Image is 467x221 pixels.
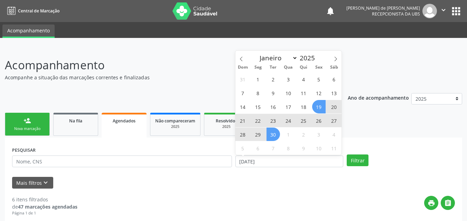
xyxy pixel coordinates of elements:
[297,72,310,86] span: Setembro 4, 2025
[348,93,409,102] p: Ano de acompanhamento
[297,141,310,155] span: Outubro 9, 2025
[267,128,280,141] span: Setembro 30, 2025
[251,128,265,141] span: Setembro 29, 2025
[441,196,455,210] button: 
[5,5,59,17] a: Central de Marcação
[326,6,335,16] button: notifications
[251,114,265,127] span: Setembro 22, 2025
[251,86,265,100] span: Setembro 8, 2025
[18,203,77,210] strong: 47 marcações agendadas
[251,72,265,86] span: Setembro 1, 2025
[267,100,280,113] span: Setembro 16, 2025
[327,100,341,113] span: Setembro 20, 2025
[422,4,437,18] img: img
[428,199,435,207] i: print
[265,65,281,70] span: Ter
[12,177,53,189] button: Mais filtroskeyboard_arrow_down
[5,57,325,74] p: Acompanhamento
[267,114,280,127] span: Setembro 23, 2025
[312,141,326,155] span: Outubro 10, 2025
[297,86,310,100] span: Setembro 11, 2025
[437,4,450,18] button: 
[327,128,341,141] span: Outubro 4, 2025
[297,128,310,141] span: Outubro 2, 2025
[440,6,447,14] i: 
[236,114,250,127] span: Setembro 21, 2025
[155,124,195,129] div: 2025
[69,118,82,124] span: Na fila
[267,141,280,155] span: Outubro 7, 2025
[236,86,250,100] span: Setembro 7, 2025
[216,118,237,124] span: Resolvidos
[267,86,280,100] span: Setembro 9, 2025
[12,210,77,216] div: Página 1 de 1
[236,141,250,155] span: Outubro 5, 2025
[10,126,45,131] div: Nova marcação
[12,155,232,167] input: Nome, CNS
[312,72,326,86] span: Setembro 5, 2025
[312,86,326,100] span: Setembro 12, 2025
[444,199,452,207] i: 
[250,65,265,70] span: Seg
[251,100,265,113] span: Setembro 15, 2025
[450,5,462,17] button: apps
[282,141,295,155] span: Outubro 8, 2025
[312,114,326,127] span: Setembro 26, 2025
[311,65,326,70] span: Sex
[235,155,344,167] input: Selecione um intervalo
[12,203,77,210] div: de
[312,100,326,113] span: Setembro 19, 2025
[281,65,296,70] span: Qua
[297,114,310,127] span: Setembro 25, 2025
[327,86,341,100] span: Setembro 13, 2025
[282,128,295,141] span: Outubro 1, 2025
[2,24,55,38] a: Acompanhamento
[256,53,298,63] select: Month
[12,145,36,155] label: PESQUISAR
[18,8,59,14] span: Central de Marcação
[113,118,136,124] span: Agendados
[155,118,195,124] span: Não compareceram
[236,72,250,86] span: Agosto 31, 2025
[282,114,295,127] span: Setembro 24, 2025
[282,100,295,113] span: Setembro 17, 2025
[298,53,320,62] input: Year
[209,124,244,129] div: 2025
[296,65,311,70] span: Qui
[327,72,341,86] span: Setembro 6, 2025
[235,65,251,70] span: Dom
[326,65,342,70] span: Sáb
[282,72,295,86] span: Setembro 3, 2025
[12,196,77,203] div: 6 itens filtrados
[346,5,420,11] div: [PERSON_NAME] de [PERSON_NAME]
[424,196,438,210] button: print
[297,100,310,113] span: Setembro 18, 2025
[372,11,420,17] span: Recepcionista da UBS
[327,114,341,127] span: Setembro 27, 2025
[24,117,31,124] div: person_add
[327,141,341,155] span: Outubro 11, 2025
[236,100,250,113] span: Setembro 14, 2025
[312,128,326,141] span: Outubro 3, 2025
[282,86,295,100] span: Setembro 10, 2025
[267,72,280,86] span: Setembro 2, 2025
[42,179,49,187] i: keyboard_arrow_down
[5,74,325,81] p: Acompanhe a situação das marcações correntes e finalizadas
[251,141,265,155] span: Outubro 6, 2025
[347,154,368,166] button: Filtrar
[236,128,250,141] span: Setembro 28, 2025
